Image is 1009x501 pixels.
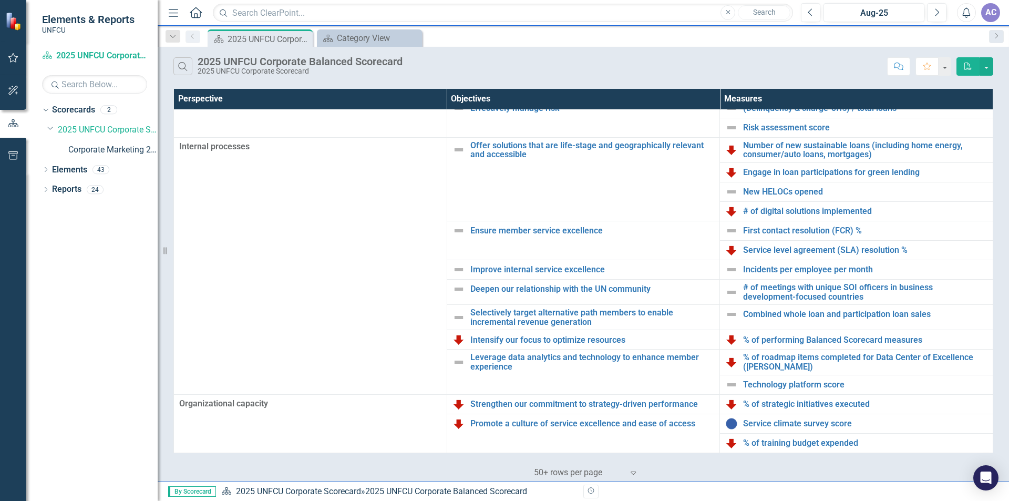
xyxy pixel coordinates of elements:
a: Strengthen our commitment to strategy-driven performance [470,400,715,409]
a: % of training budget expended [743,438,987,448]
a: % of roadmap items completed for Data Center of Excellence ([PERSON_NAME]) [743,353,987,371]
img: Not Defined [452,224,465,237]
img: Below Plan [725,356,738,369]
img: Not Defined [725,379,738,391]
button: Aug-25 [823,3,924,22]
a: # of meetings with unique SOI officers in business development-focused countries [743,283,987,301]
a: Category View [320,32,419,45]
img: ClearPoint Strategy [5,12,24,30]
img: Not Defined [725,186,738,198]
img: Not Defined [452,311,465,324]
img: Not Defined [725,121,738,134]
a: Effectively manage risk [470,104,715,113]
span: Organizational capacity [179,398,441,410]
input: Search ClearPoint... [213,4,793,22]
a: Number of new sustainable loans (including home energy, consumer/auto loans, mortgages) [743,141,987,159]
a: (Delinquency & charge-offs) / total loans [743,104,987,113]
img: Below Plan [452,333,465,346]
a: Improve internal service excellence [470,265,715,274]
a: New HELOCs opened [743,187,987,197]
a: Ensure member service excellence [470,226,715,236]
img: Not Defined [452,263,465,276]
a: % of strategic initiatives executed [743,400,987,409]
img: Below Plan [725,398,738,411]
button: AC [981,3,1000,22]
div: Open Intercom Messenger [973,465,998,490]
a: First contact resolution (FCR) % [743,226,987,236]
a: Service level agreement (SLA) resolution % [743,246,987,255]
img: Not Defined [725,308,738,321]
span: Search [753,8,776,16]
div: 2025 UNFCU Corporate Scorecard [198,67,403,75]
img: Below Plan [452,398,465,411]
a: Risk assessment score [743,123,987,132]
a: Engage in loan participations for green lending [743,168,987,177]
img: Below Plan [725,437,738,449]
div: 2025 UNFCU Corporate Balanced Scorecard [198,56,403,67]
img: Below Plan [725,244,738,257]
small: UNFCU [42,26,135,34]
a: Elements [52,164,87,176]
a: Reports [52,183,81,196]
a: Incidents per employee per month [743,265,987,274]
a: 2025 UNFCU Corporate Scorecard [42,50,147,62]
div: 2 [100,106,117,115]
a: Selectively target alternative path members to enable incremental revenue generation [470,308,715,326]
span: By Scorecard [168,486,216,497]
a: Service climate survey score [743,419,987,428]
a: Corporate Marketing 2025 [68,144,158,156]
img: Not Defined [725,263,738,276]
span: Elements & Reports [42,13,135,26]
a: Combined whole loan and participation loan sales [743,310,987,319]
div: 43 [92,165,109,174]
img: Not Defined [452,144,465,156]
a: Offer solutions that are life-stage and geographically relevant and accessible [470,141,715,159]
img: Not Defined [452,356,465,369]
a: Scorecards [52,104,95,116]
a: Intensify our focus to optimize resources [470,335,715,345]
div: 24 [87,185,104,194]
button: Search [738,5,790,20]
img: Not Defined [725,286,738,299]
a: Leverage data analytics and technology to enhance member experience [470,353,715,371]
div: Category View [337,32,419,45]
img: Not Defined [725,224,738,237]
img: Below Plan [725,333,738,346]
img: Below Plan [725,144,738,156]
a: 2025 UNFCU Corporate Scorecard [58,124,158,136]
div: Aug-25 [827,7,921,19]
a: Deepen our relationship with the UN community [470,284,715,294]
a: Technology platform score [743,380,987,390]
div: 2025 UNFCU Corporate Balanced Scorecard [228,33,310,46]
div: 2025 UNFCU Corporate Balanced Scorecard [365,486,527,496]
img: Data Not Yet Due [725,417,738,430]
div: » [221,486,575,498]
img: Below Plan [725,166,738,179]
img: Below Plan [452,417,465,430]
a: 2025 UNFCU Corporate Scorecard [236,486,361,496]
img: Not Defined [452,283,465,295]
a: Promote a culture of service excellence and ease of access [470,419,715,428]
a: % of performing Balanced Scorecard measures [743,335,987,345]
input: Search Below... [42,75,147,94]
a: # of digital solutions implemented [743,207,987,216]
img: Below Plan [725,205,738,218]
span: Internal processes [179,141,441,153]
